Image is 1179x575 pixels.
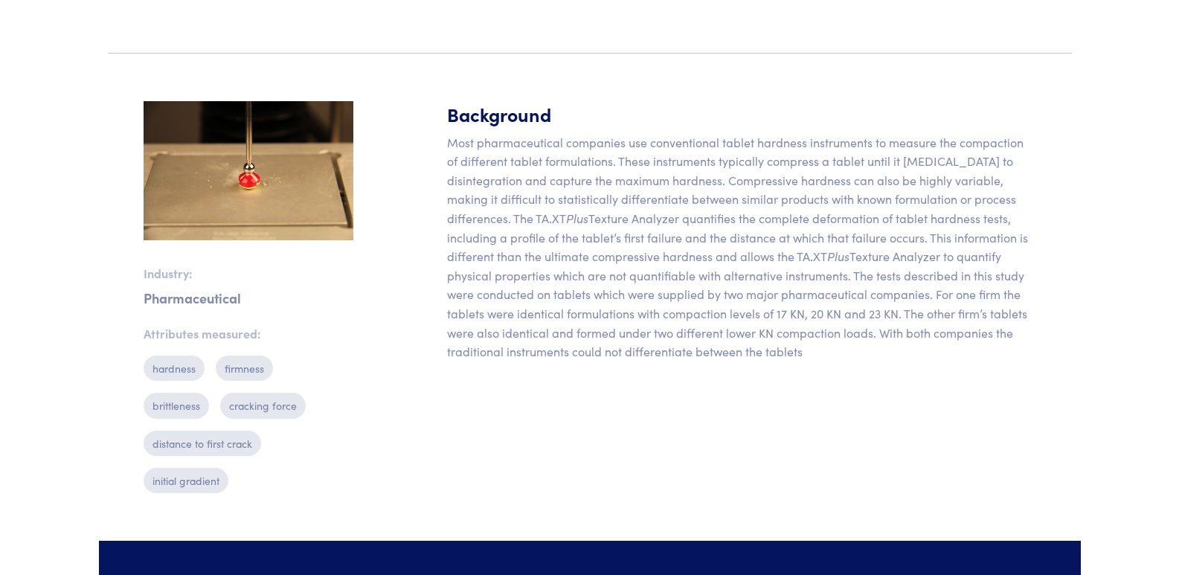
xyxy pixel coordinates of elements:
[447,133,1036,362] p: Most pharmaceutical companies use conventional tablet hardness instruments to measure the compact...
[144,393,209,418] p: brittleness
[827,248,849,264] em: Plus
[144,264,353,283] p: Industry:
[144,324,353,344] p: Attributes measured:
[144,356,205,381] p: hardness
[144,468,228,493] p: initial gradient
[216,356,273,381] p: firmness
[144,295,353,301] p: Pharmaceutical
[220,393,306,418] p: cracking force
[566,210,588,226] em: Plus
[447,101,1036,127] h5: Background
[144,431,261,456] p: distance to first crack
